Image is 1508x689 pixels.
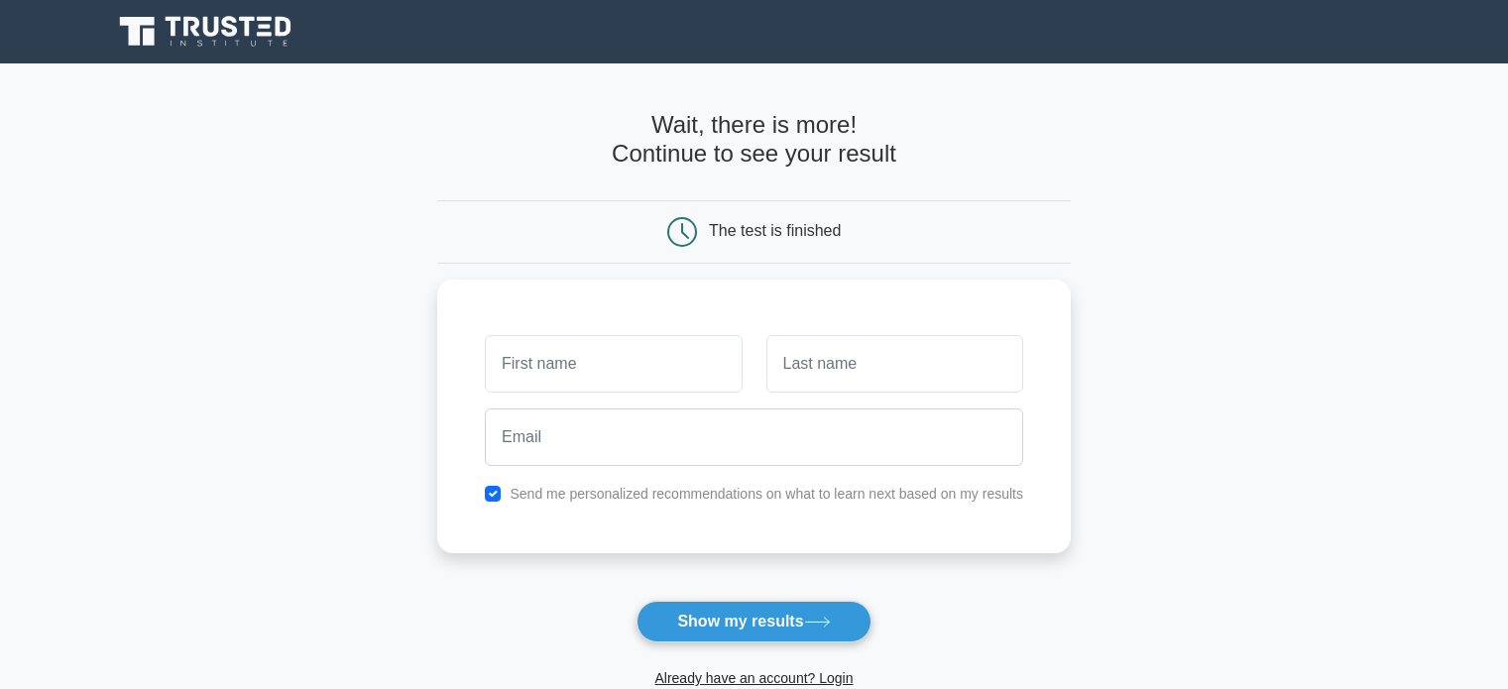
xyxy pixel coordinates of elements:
div: The test is finished [709,222,841,239]
label: Send me personalized recommendations on what to learn next based on my results [510,486,1023,502]
a: Already have an account? Login [654,670,853,686]
input: Last name [766,335,1023,393]
input: Email [485,408,1023,466]
h4: Wait, there is more! Continue to see your result [437,111,1071,169]
button: Show my results [637,601,870,642]
input: First name [485,335,742,393]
